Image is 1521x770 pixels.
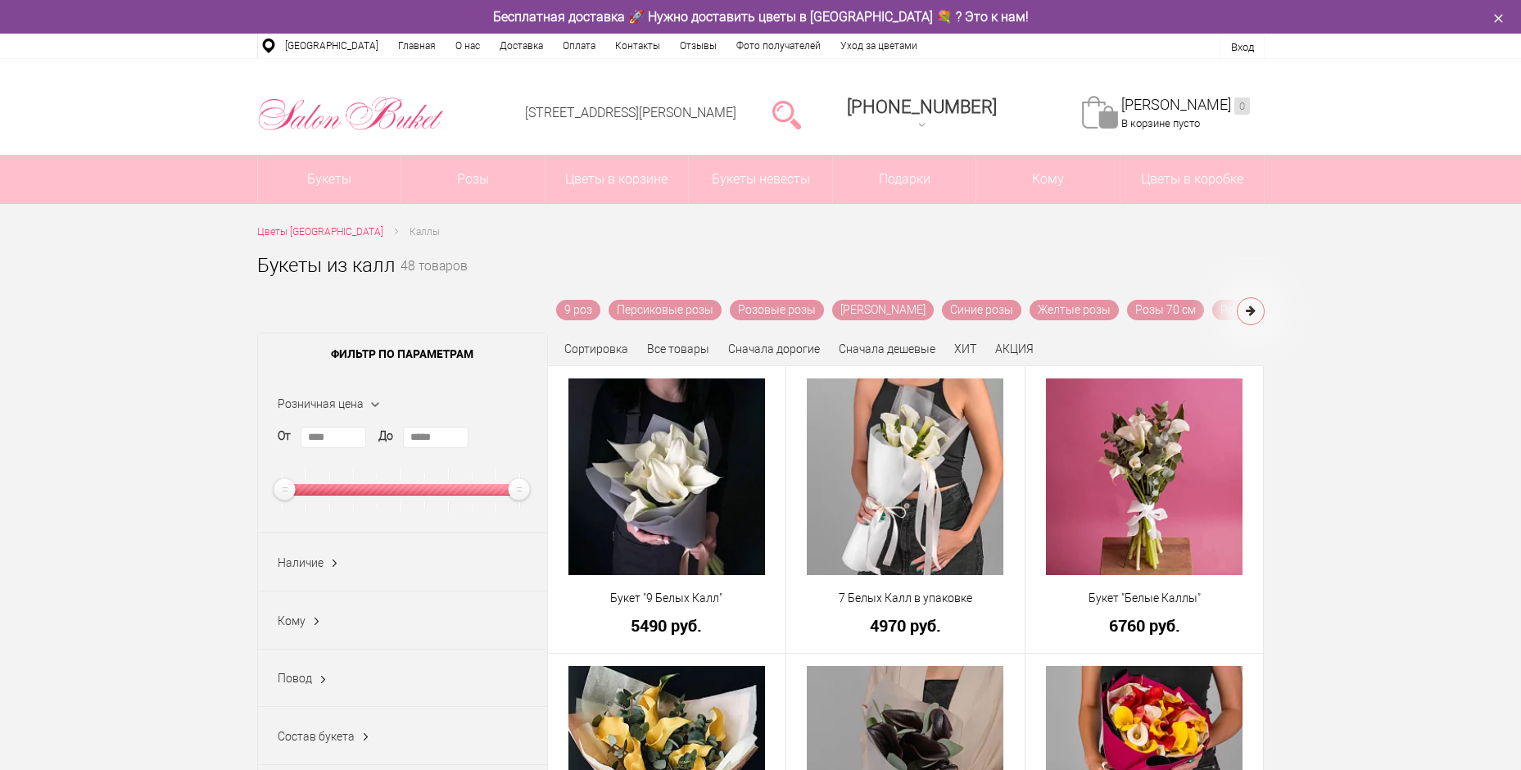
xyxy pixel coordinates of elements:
[258,155,401,204] a: Букеты
[401,155,545,204] a: Розы
[1121,96,1250,115] a: [PERSON_NAME]
[833,155,976,204] a: Подарки
[1127,300,1204,320] a: Розы 70 см
[278,397,364,410] span: Розничная цена
[1036,590,1253,607] a: Букет "Белые Каллы"
[1036,617,1253,634] a: 6760 руб.
[257,93,445,135] img: Цветы Нижний Новгород
[568,378,765,575] img: Букет "9 Белых Калл"
[278,428,291,445] label: От
[837,91,1007,138] a: [PHONE_NUMBER]
[605,34,670,58] a: Контакты
[490,34,553,58] a: Доставка
[257,251,396,280] h1: Букеты из калл
[839,342,935,356] a: Сначала дешевые
[559,617,776,634] a: 5490 руб.
[1030,300,1119,320] a: Желтые розы
[807,378,1003,575] img: 7 Белых Калл в упаковке
[257,224,383,241] a: Цветы [GEOGRAPHIC_DATA]
[831,34,927,58] a: Уход за цветами
[797,590,1014,607] a: 7 Белых Калл в упаковке
[730,300,824,320] a: Розовые розы
[728,342,820,356] a: Сначала дорогие
[727,34,831,58] a: Фото получателей
[976,155,1120,204] span: Кому
[275,34,388,58] a: [GEOGRAPHIC_DATA]
[670,34,727,58] a: Отзывы
[553,34,605,58] a: Оплата
[278,614,306,627] span: Кому
[388,34,446,58] a: Главная
[245,8,1277,25] div: Бесплатная доставка 🚀 Нужно доставить цветы в [GEOGRAPHIC_DATA] 💐 ? Это к нам!
[525,105,736,120] a: [STREET_ADDRESS][PERSON_NAME]
[257,226,383,238] span: Цветы [GEOGRAPHIC_DATA]
[995,342,1034,356] a: АКЦИЯ
[1212,300,1289,320] a: Розы 30 см
[1121,117,1200,129] span: В корзине пусто
[258,333,547,374] span: Фильтр по параметрам
[647,342,709,356] a: Все товары
[1046,378,1243,575] img: Букет "Белые Каллы"
[847,97,997,117] span: [PHONE_NUMBER]
[278,730,355,743] span: Состав букета
[446,34,490,58] a: О нас
[609,300,722,320] a: Персиковые розы
[278,672,312,685] span: Повод
[401,260,468,300] small: 48 товаров
[556,300,600,320] a: 9 роз
[1234,97,1250,115] ins: 0
[954,342,976,356] a: ХИТ
[1120,155,1264,204] a: Цветы в коробке
[942,300,1021,320] a: Синие розы
[278,556,324,569] span: Наличие
[832,300,934,320] a: [PERSON_NAME]
[559,590,776,607] a: Букет "9 Белых Калл"
[797,617,1014,634] a: 4970 руб.
[410,226,440,238] span: Каллы
[564,342,628,356] span: Сортировка
[545,155,689,204] a: Цветы в корзине
[689,155,832,204] a: Букеты невесты
[1231,41,1254,53] a: Вход
[378,428,393,445] label: До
